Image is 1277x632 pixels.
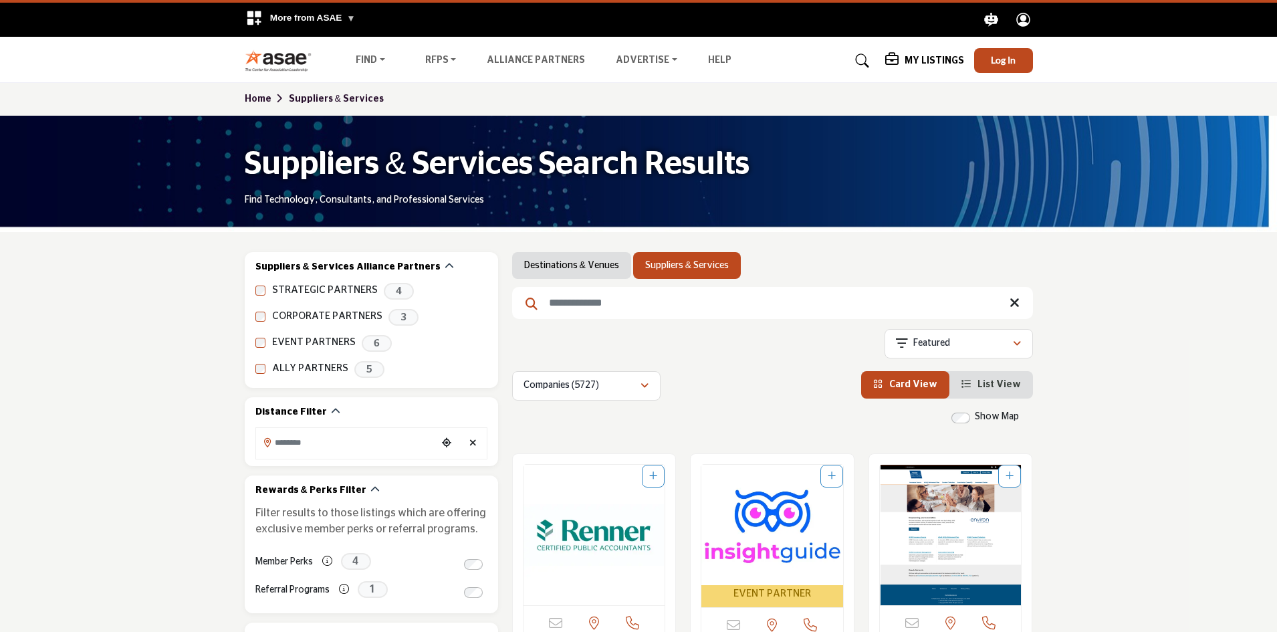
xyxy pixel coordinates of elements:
a: Advertise [606,51,687,70]
img: ASAE Business Solutions [880,465,1022,605]
li: Card View [861,371,949,399]
input: CORPORATE PARTNERS checkbox [255,312,265,322]
input: EVENT PARTNERS checkbox [255,338,265,348]
h2: Distance Filter [255,406,327,419]
a: RFPs [416,51,466,70]
p: Companies (5727) [524,379,599,393]
h1: Suppliers & Services Search Results [245,144,749,185]
span: 3 [388,309,419,326]
span: 5 [354,361,384,378]
img: Renner and Company CPA PC [524,465,665,605]
div: More from ASAE [237,3,364,37]
a: Destinations & Venues [524,259,619,272]
span: 1 [358,581,388,598]
input: Switch to Member Perks [464,559,483,570]
img: Insight Guide LLC [701,465,843,585]
a: Alliance Partners [487,56,585,65]
p: Filter results to those listings which are offering exclusive member perks or referral programs. [255,505,487,537]
span: List View [977,380,1021,389]
label: Referral Programs [255,578,330,602]
a: Add To List [828,471,836,481]
h2: Rewards & Perks Filter [255,484,366,498]
a: Search [842,50,878,72]
span: Log In [991,54,1016,66]
label: STRATEGIC PARTNERS [272,283,378,298]
input: Search Keyword [512,287,1033,319]
a: Home [245,94,289,104]
span: EVENT PARTNER [733,587,811,602]
div: My Listings [885,53,964,69]
a: Help [708,56,731,65]
span: More from ASAE [270,13,356,23]
a: Suppliers & Services [289,94,384,104]
span: Card View [889,380,937,389]
a: View List [961,380,1021,389]
a: Open Listing in new tab [880,465,1022,605]
a: View Card [873,380,937,389]
a: Add To List [649,471,657,481]
button: Companies (5727) [512,371,661,401]
p: Featured [913,337,950,350]
h5: My Listings [905,55,964,67]
a: Suppliers & Services [645,259,729,272]
li: List View [949,371,1033,399]
a: Add To List [1006,471,1014,481]
label: Member Perks [255,550,313,574]
h2: Suppliers & Services Alliance Partners [255,261,441,274]
a: Find [346,51,394,70]
button: Log In [974,48,1033,73]
label: Show Map [975,410,1019,424]
label: ALLY PARTNERS [272,361,348,377]
input: Switch to Referral Programs [464,587,483,598]
a: Open Listing in new tab [524,465,665,605]
input: Search Location [256,429,437,455]
label: CORPORATE PARTNERS [272,309,382,324]
input: STRATEGIC PARTNERS checkbox [255,286,265,296]
div: Clear search location [463,429,483,458]
p: Find Technology, Consultants, and Professional Services [245,194,484,207]
div: Choose your current location [437,429,457,458]
span: 4 [341,553,371,570]
span: 4 [384,283,414,300]
img: Site Logo [245,49,319,72]
button: Featured [885,329,1033,358]
label: EVENT PARTNERS [272,335,356,350]
span: 6 [362,335,392,352]
a: Open Listing in new tab [701,465,843,608]
input: ALLY PARTNERS checkbox [255,364,265,374]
